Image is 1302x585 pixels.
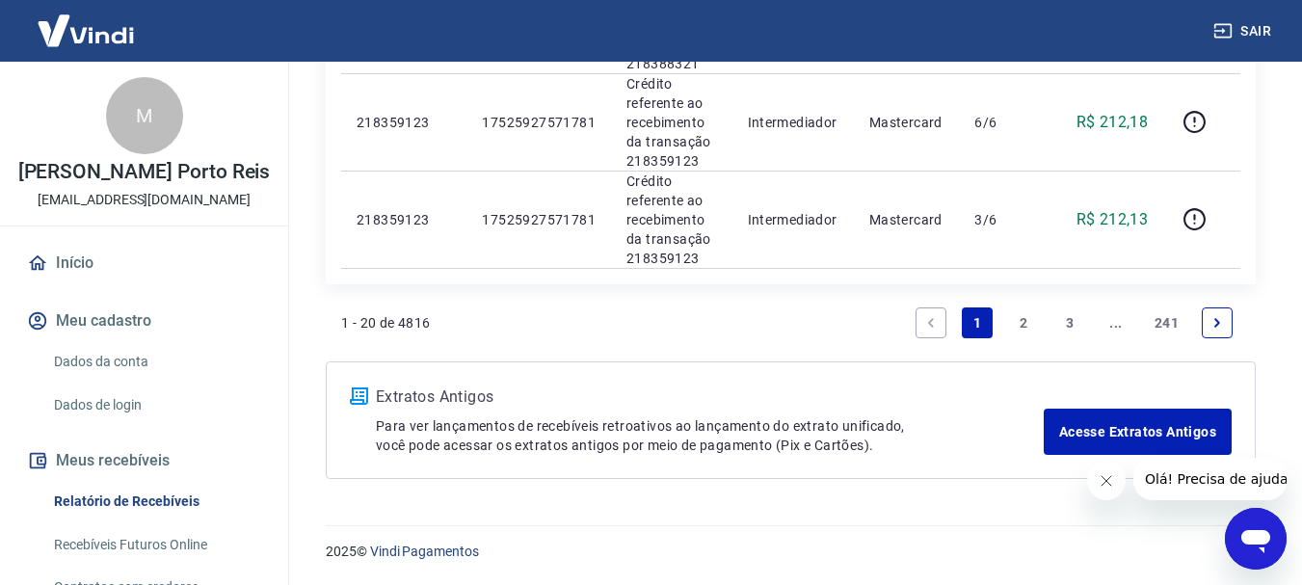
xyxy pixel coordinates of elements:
iframe: Botão para abrir a janela de mensagens [1225,508,1287,570]
p: 17525927571781 [482,113,596,132]
iframe: Mensagem da empresa [1133,458,1287,500]
a: Acesse Extratos Antigos [1044,409,1232,455]
p: 17525927571781 [482,210,596,229]
p: Mastercard [869,113,944,132]
p: 6/6 [974,113,1031,132]
img: Vindi [23,1,148,60]
p: Extratos Antigos [376,386,1044,409]
img: ícone [350,387,368,405]
p: 1 - 20 de 4816 [341,313,431,332]
a: Next page [1202,307,1233,338]
p: [PERSON_NAME] Porto Reis [18,162,271,182]
button: Sair [1209,13,1279,49]
a: Dados de login [46,386,265,425]
a: Page 1 is your current page [962,307,993,338]
p: 2025 © [326,542,1256,562]
p: 218359123 [357,210,451,229]
ul: Pagination [908,300,1240,346]
span: Olá! Precisa de ajuda? [12,13,162,29]
p: Mastercard [869,210,944,229]
iframe: Fechar mensagem [1087,462,1126,500]
p: Intermediador [748,210,838,229]
button: Meu cadastro [23,300,265,342]
div: M [106,77,183,154]
p: Crédito referente ao recebimento da transação 218359123 [626,172,716,268]
a: Dados da conta [46,342,265,382]
p: [EMAIL_ADDRESS][DOMAIN_NAME] [38,190,251,210]
p: Crédito referente ao recebimento da transação 218359123 [626,74,716,171]
p: R$ 212,13 [1076,208,1149,231]
p: 3/6 [974,210,1031,229]
a: Início [23,242,265,284]
button: Meus recebíveis [23,439,265,482]
a: Jump forward [1101,307,1131,338]
a: Page 3 [1054,307,1085,338]
p: 218359123 [357,113,451,132]
a: Page 2 [1008,307,1039,338]
p: R$ 212,18 [1076,111,1149,134]
a: Vindi Pagamentos [370,544,479,559]
a: Previous page [916,307,946,338]
p: Para ver lançamentos de recebíveis retroativos ao lançamento do extrato unificado, você pode aces... [376,416,1044,455]
a: Recebíveis Futuros Online [46,525,265,565]
p: Intermediador [748,113,838,132]
a: Relatório de Recebíveis [46,482,265,521]
a: Page 241 [1147,307,1186,338]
